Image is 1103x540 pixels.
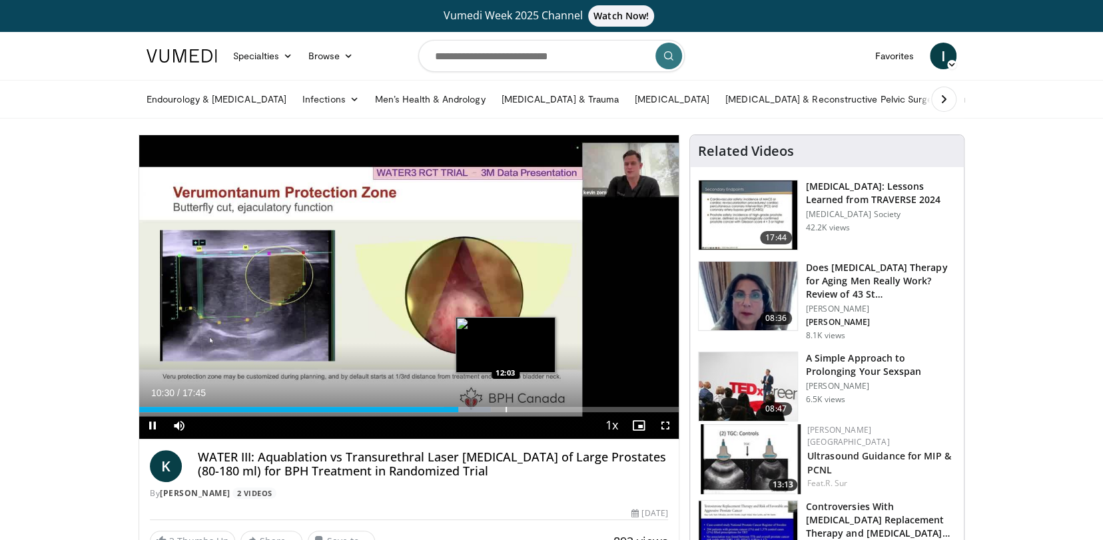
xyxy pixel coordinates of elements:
div: By [150,487,668,499]
a: Vumedi Week 2025 ChannelWatch Now! [149,5,954,27]
p: 6.5K views [806,394,845,405]
a: Ultrasound Guidance for MIP & PCNL [807,449,951,476]
span: 10:30 [151,388,175,398]
a: Endourology & [MEDICAL_DATA] [139,86,294,113]
img: 1317c62a-2f0d-4360-bee0-b1bff80fed3c.150x105_q85_crop-smart_upscale.jpg [699,180,797,250]
span: / [177,388,180,398]
a: Men’s Health & Andrology [367,86,494,113]
p: [PERSON_NAME] [806,381,956,392]
a: 13:13 [701,424,801,494]
video-js: Video Player [139,135,679,439]
a: 17:44 [MEDICAL_DATA]: Lessons Learned from TRAVERSE 2024 [MEDICAL_DATA] Society 42.2K views [698,180,956,250]
input: Search topics, interventions [418,40,685,72]
a: Favorites [867,43,922,69]
a: Browse [300,43,362,69]
h4: WATER III: Aquablation vs Transurethral Laser [MEDICAL_DATA] of Large Prostates (80-180 ml) for B... [198,450,668,479]
button: Pause [139,412,166,439]
a: Specialties [225,43,300,69]
a: 2 Videos [232,487,276,499]
h3: Controversies With [MEDICAL_DATA] Replacement Therapy and [MEDICAL_DATA] Can… [806,500,956,540]
button: Enable picture-in-picture mode [625,412,652,439]
a: [MEDICAL_DATA] [627,86,717,113]
img: c4bd4661-e278-4c34-863c-57c104f39734.150x105_q85_crop-smart_upscale.jpg [699,352,797,421]
p: [PERSON_NAME] [806,304,956,314]
span: 08:36 [760,312,792,325]
h3: A Simple Approach to Prolonging Your Sexspan [806,352,956,378]
a: 08:36 Does [MEDICAL_DATA] Therapy for Aging Men Really Work? Review of 43 St… [PERSON_NAME] [PERS... [698,261,956,341]
p: 8.1K views [806,330,845,341]
span: 17:44 [760,231,792,244]
img: image.jpeg [456,317,555,373]
span: 17:45 [183,388,206,398]
p: 42.2K views [806,222,850,233]
span: Watch Now! [588,5,654,27]
a: 08:47 A Simple Approach to Prolonging Your Sexspan [PERSON_NAME] 6.5K views [698,352,956,422]
a: [PERSON_NAME] [GEOGRAPHIC_DATA] [807,424,890,447]
div: [DATE] [631,507,667,519]
a: I [930,43,956,69]
div: Feat. [807,477,953,489]
h4: Related Videos [698,143,794,159]
p: [MEDICAL_DATA] Society [806,209,956,220]
img: 4d4bce34-7cbb-4531-8d0c-5308a71d9d6c.150x105_q85_crop-smart_upscale.jpg [699,262,797,331]
a: Infections [294,86,367,113]
h3: [MEDICAL_DATA]: Lessons Learned from TRAVERSE 2024 [806,180,956,206]
button: Playback Rate [599,412,625,439]
a: R. Sur [825,477,847,489]
img: ae74b246-eda0-4548-a041-8444a00e0b2d.150x105_q85_crop-smart_upscale.jpg [701,424,801,494]
a: [MEDICAL_DATA] & Trauma [493,86,627,113]
a: [PERSON_NAME] [160,487,230,499]
button: Mute [166,412,192,439]
img: VuMedi Logo [147,49,217,63]
p: [PERSON_NAME] [806,317,956,328]
div: Progress Bar [139,407,679,412]
a: [MEDICAL_DATA] & Reconstructive Pelvic Surgery [717,86,948,113]
button: Fullscreen [652,412,679,439]
span: 08:47 [760,402,792,415]
h3: Does [MEDICAL_DATA] Therapy for Aging Men Really Work? Review of 43 St… [806,261,956,301]
a: K [150,450,182,482]
span: 13:13 [769,479,797,491]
